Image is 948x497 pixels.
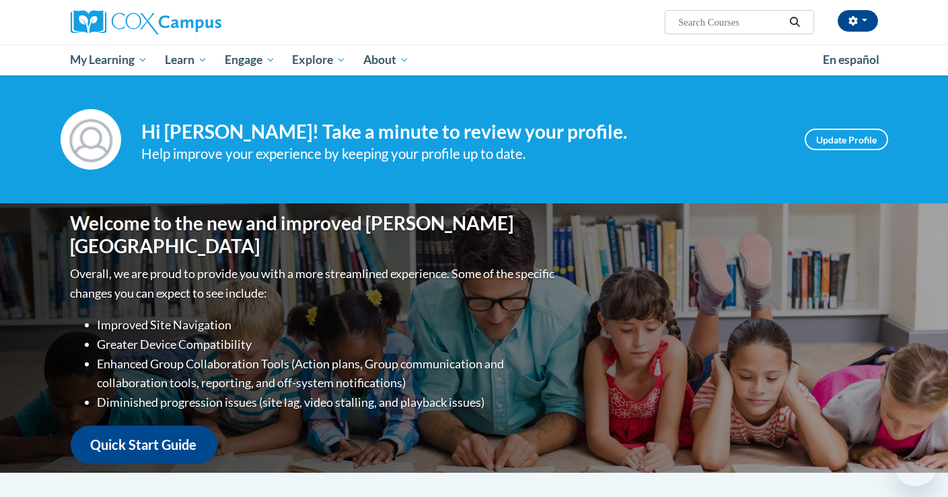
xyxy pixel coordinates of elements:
p: Overall, we are proud to provide you with a more streamlined experience. Some of the specific cha... [71,264,558,303]
span: Explore [292,52,346,68]
span: Learn [165,52,207,68]
iframe: Button to launch messaging window [894,443,937,486]
button: Search [785,14,805,30]
a: Cox Campus [71,10,326,34]
span: About [363,52,409,68]
input: Search Courses [677,14,785,30]
li: Enhanced Group Collaboration Tools (Action plans, Group communication and collaboration tools, re... [98,354,558,393]
img: Profile Image [61,109,121,170]
a: About [355,44,418,75]
div: Help improve your experience by keeping your profile up to date. [141,143,785,165]
div: Main menu [50,44,898,75]
a: Explore [283,44,355,75]
li: Greater Device Compatibility [98,335,558,354]
h4: Hi [PERSON_NAME]! Take a minute to review your profile. [141,121,785,143]
span: En español [823,53,879,67]
span: Engage [225,52,275,68]
li: Improved Site Navigation [98,315,558,335]
li: Diminished progression issues (site lag, video stalling, and playback issues) [98,393,558,412]
a: Quick Start Guide [71,426,217,464]
a: En español [814,46,888,74]
a: Learn [156,44,216,75]
a: Engage [216,44,284,75]
a: Update Profile [805,129,888,150]
h1: Welcome to the new and improved [PERSON_NAME][GEOGRAPHIC_DATA] [71,212,558,257]
a: My Learning [62,44,157,75]
button: Account Settings [838,10,878,32]
img: Cox Campus [71,10,221,34]
span: My Learning [70,52,147,68]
